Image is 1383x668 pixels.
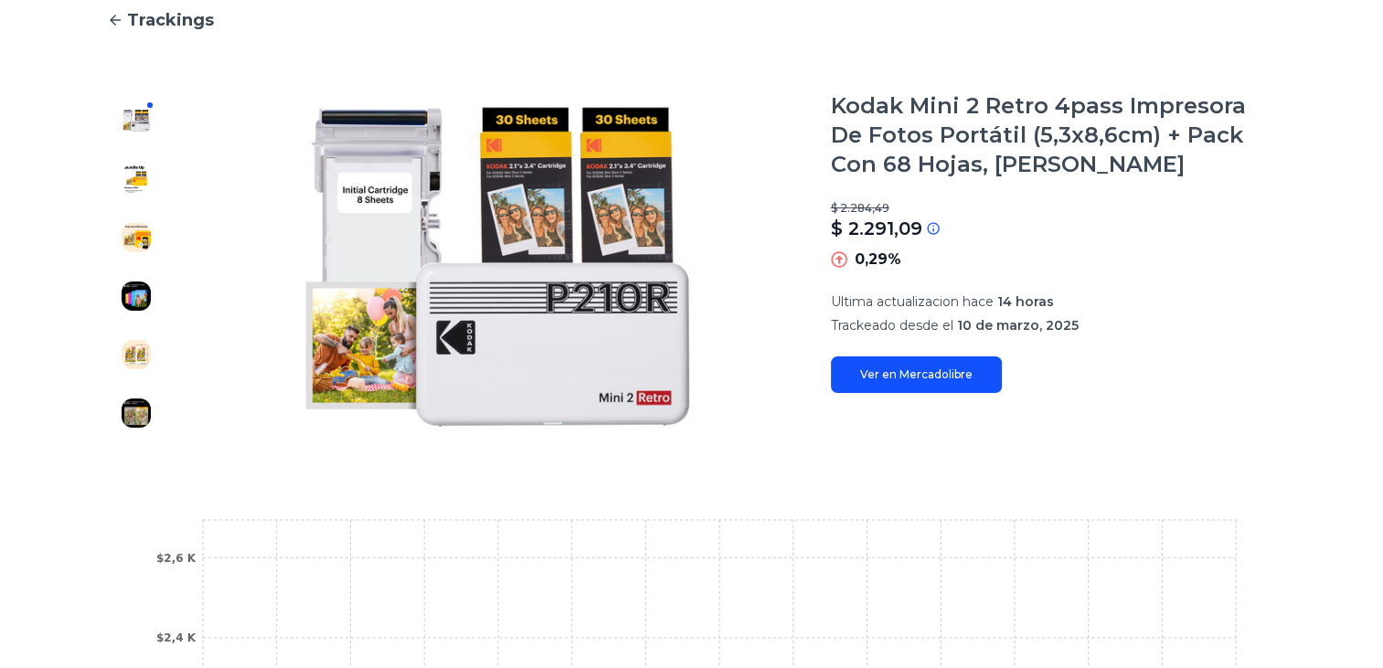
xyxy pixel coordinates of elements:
[122,340,151,369] img: Kodak Mini 2 Retro 4pass Impresora De Fotos Portátil (5,3x8,6cm) + Pack Con 68 Hojas, Blanco
[155,551,196,564] tspan: $2,6 K
[202,91,794,442] img: Kodak Mini 2 Retro 4pass Impresora De Fotos Portátil (5,3x8,6cm) + Pack Con 68 Hojas, Blanco
[957,317,1079,334] span: 10 de marzo, 2025
[122,281,151,311] img: Kodak Mini 2 Retro 4pass Impresora De Fotos Portátil (5,3x8,6cm) + Pack Con 68 Hojas, Blanco
[831,356,1002,393] a: Ver en Mercadolibre
[155,631,196,644] tspan: $2,4 K
[997,293,1054,310] span: 14 horas
[122,164,151,194] img: Kodak Mini 2 Retro 4pass Impresora De Fotos Portátil (5,3x8,6cm) + Pack Con 68 Hojas, Blanco
[831,216,922,241] p: $ 2.291,09
[831,91,1277,179] h1: Kodak Mini 2 Retro 4pass Impresora De Fotos Portátil (5,3x8,6cm) + Pack Con 68 Hojas, [PERSON_NAME]
[831,293,994,310] span: Ultima actualizacion hace
[122,398,151,428] img: Kodak Mini 2 Retro 4pass Impresora De Fotos Portátil (5,3x8,6cm) + Pack Con 68 Hojas, Blanco
[855,249,901,270] p: 0,29%
[127,7,214,33] span: Trackings
[122,106,151,135] img: Kodak Mini 2 Retro 4pass Impresora De Fotos Portátil (5,3x8,6cm) + Pack Con 68 Hojas, Blanco
[107,7,1277,33] a: Trackings
[122,223,151,252] img: Kodak Mini 2 Retro 4pass Impresora De Fotos Portátil (5,3x8,6cm) + Pack Con 68 Hojas, Blanco
[831,201,1277,216] p: $ 2.284,49
[831,317,953,334] span: Trackeado desde el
